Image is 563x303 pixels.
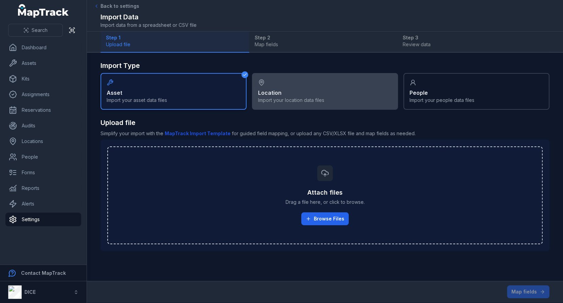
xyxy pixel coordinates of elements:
[18,4,69,18] a: MapTrack
[5,72,81,86] a: Kits
[21,270,66,276] strong: Contact MapTrack
[107,97,167,104] span: Import your asset data files
[8,24,63,37] button: Search
[165,130,231,136] b: MapTrack Import Template
[32,27,48,34] span: Search
[101,12,197,22] h2: Import Data
[101,32,249,53] button: Step 1Upload file
[106,41,244,48] span: Upload file
[5,135,81,148] a: Locations
[258,89,281,97] strong: Location
[5,150,81,164] a: People
[5,213,81,226] a: Settings
[5,88,81,101] a: Assignments
[5,197,81,211] a: Alerts
[5,56,81,70] a: Assets
[301,212,349,225] button: Browse Files
[410,89,428,97] strong: People
[101,118,549,127] h2: Upload file
[5,181,81,195] a: Reports
[286,199,365,206] span: Drag a file here, or click to browse.
[410,97,474,104] span: Import your people data files
[24,289,36,295] strong: DICE
[101,130,549,137] span: Simplify your import with the for guided field mapping, or upload any CSV/XLSX file and map field...
[5,166,81,179] a: Forms
[258,97,324,104] span: Import your location data files
[5,119,81,132] a: Audits
[107,89,122,97] strong: Asset
[101,22,197,29] span: Import data from a spreadsheet or CSV file
[94,3,139,10] a: Back to settings
[101,3,139,10] span: Back to settings
[106,34,244,41] strong: Step 1
[5,41,81,54] a: Dashboard
[307,188,343,197] h3: Attach files
[101,61,549,70] h2: Import Type
[5,103,81,117] a: Reservations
